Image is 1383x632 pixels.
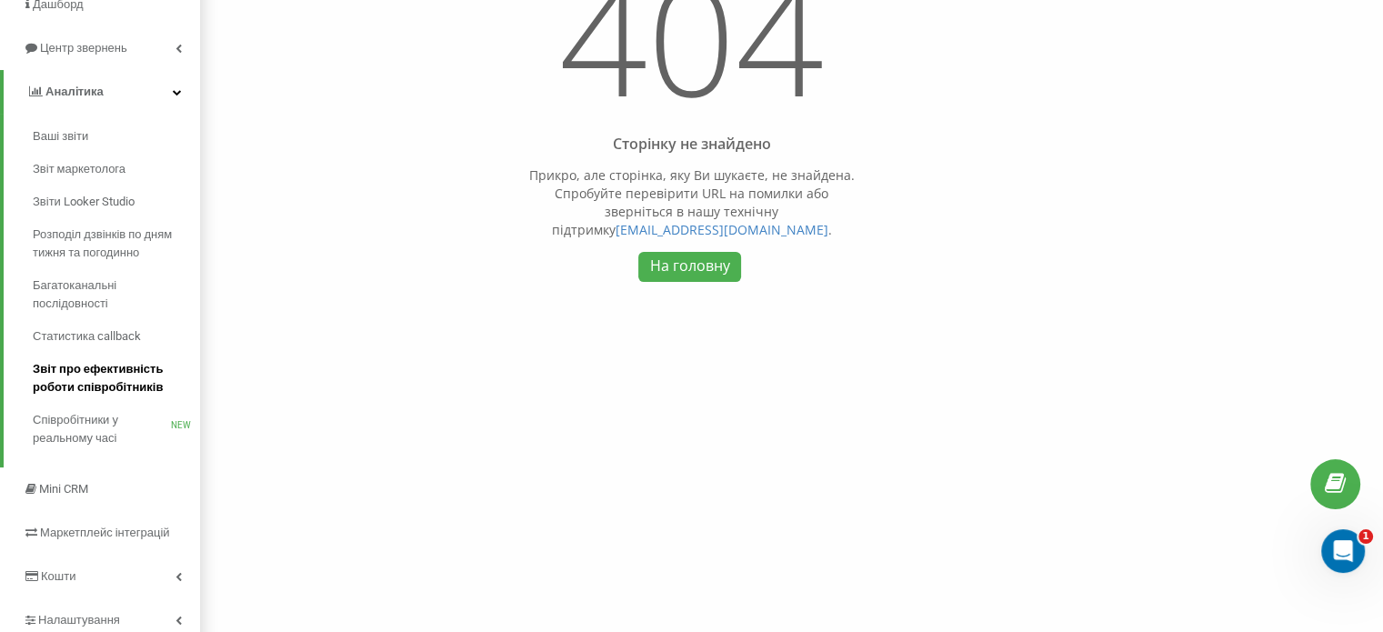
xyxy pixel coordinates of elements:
iframe: Intercom live chat [1321,529,1365,573]
span: Кошти [41,569,75,583]
div: Сторінку не знайдено [523,135,861,153]
span: Звіт маркетолога [33,160,125,178]
a: Ваші звіти [33,120,200,153]
a: Статистика callback [33,320,200,353]
a: [EMAIL_ADDRESS][DOMAIN_NAME] [616,221,828,238]
a: Звіт маркетолога [33,153,200,186]
a: Багатоканальні послідовності [33,269,200,320]
span: Центр звернень [40,41,127,55]
p: Прикро, але сторінка, яку Ви шукаєте, не знайдена. Спробуйте перевірити URL на помилки або зверні... [523,166,861,239]
span: Статистика callback [33,327,141,346]
span: Mini CRM [39,482,88,496]
span: Звіт про ефективність роботи співробітників [33,360,191,396]
a: Розподіл дзвінків по дням тижня та погодинно [33,218,200,269]
a: На головну [638,252,741,282]
a: Звіт про ефективність роботи співробітників [33,353,200,404]
span: Звіти Looker Studio [33,193,135,211]
a: Співробітники у реальному часіNEW [33,404,200,455]
span: Співробітники у реальному часі [33,411,171,447]
a: Звіти Looker Studio [33,186,200,218]
span: Багатоканальні послідовності [33,276,191,313]
span: 1 [1358,529,1373,544]
a: Аналiтика [4,70,200,114]
span: Розподіл дзвінків по дням тижня та погодинно [33,226,191,262]
span: Налаштування [38,613,120,627]
span: Ваші звіти [33,127,88,145]
span: Аналiтика [45,85,104,98]
span: Маркетплейс інтеграцій [40,526,170,539]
